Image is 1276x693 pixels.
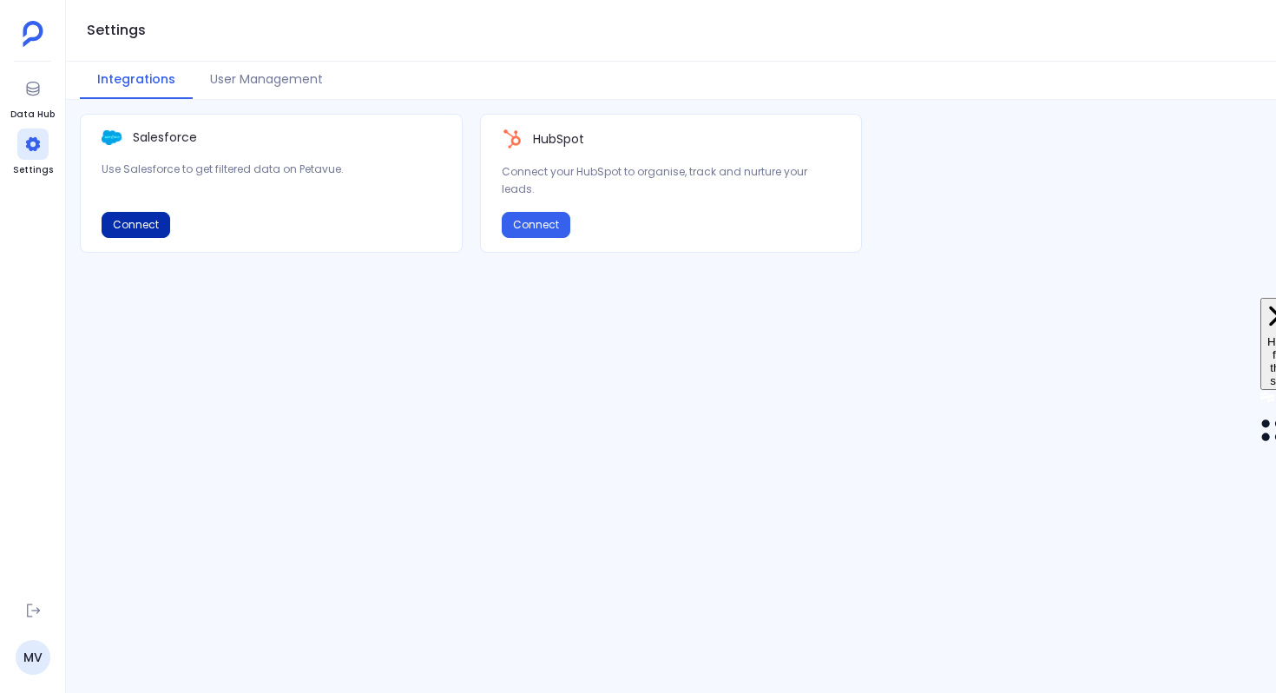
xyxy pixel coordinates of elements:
a: MV [16,640,50,675]
button: Integrations [80,62,193,99]
button: User Management [193,62,340,99]
p: Salesforce [133,129,197,147]
h1: Settings [87,18,146,43]
span: Settings [13,163,53,177]
p: Use Salesforce to get filtered data on Petavue. [102,161,441,178]
button: Connect [502,212,570,238]
img: petavue logo [23,21,43,47]
span: Data Hub [10,108,55,122]
p: Connect your HubSpot to organise, track and nurture your leads. [502,163,841,198]
p: HubSpot [533,130,584,148]
button: Connect [102,212,170,238]
a: Settings [13,129,53,177]
a: Data Hub [10,73,55,122]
